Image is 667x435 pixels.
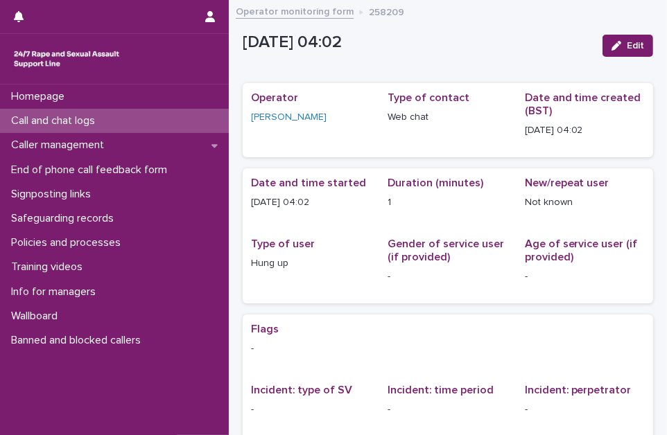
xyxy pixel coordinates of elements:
[6,334,152,347] p: Banned and blocked callers
[388,110,508,125] p: Web chat
[525,402,645,417] p: -
[388,269,508,284] p: -
[251,256,371,271] p: Hung up
[251,384,352,396] span: Incident: type of SV
[251,110,327,125] a: [PERSON_NAME]
[236,3,354,19] a: Operator monitoring form
[6,163,178,177] p: End of phone call feedback form
[525,92,641,116] span: Date and time created (BST)
[6,188,102,201] p: Signposting links
[525,195,645,210] p: Not known
[6,114,106,127] p: Call and chat logs
[525,177,609,188] span: New/repeat user
[388,177,483,188] span: Duration (minutes)
[369,3,404,19] p: 258209
[251,238,315,249] span: Type of user
[6,260,94,274] p: Training videos
[603,35,653,57] button: Edit
[525,123,645,138] p: [DATE] 04:02
[6,236,132,249] p: Policies and processes
[11,45,122,73] img: rhQMoQhaT3yELyF149Cw
[388,238,504,263] span: Gender of service user (if provided)
[251,323,279,335] span: Flags
[251,195,371,210] p: [DATE] 04:02
[243,33,591,53] p: [DATE] 04:02
[6,310,69,323] p: Wallboard
[251,177,366,188] span: Date and time started
[6,285,107,299] p: Info for managers
[525,238,638,263] span: Age of service user (if provided)
[6,212,125,225] p: Safeguarding records
[251,341,645,356] p: -
[6,139,115,152] p: Caller management
[525,384,632,396] span: Incident: perpetrator
[388,195,508,210] p: 1
[525,269,645,284] p: -
[388,402,508,417] p: -
[6,90,76,103] p: Homepage
[388,92,469,103] span: Type of contact
[251,92,298,103] span: Operator
[251,402,371,417] p: -
[627,41,644,51] span: Edit
[388,384,494,396] span: Incident: time period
